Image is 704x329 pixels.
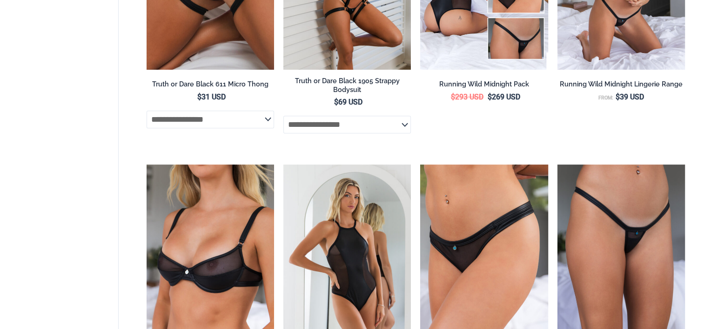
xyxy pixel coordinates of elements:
[451,92,483,101] bdi: 293 USD
[488,92,520,101] bdi: 269 USD
[557,80,685,92] a: Running Wild Midnight Lingerie Range
[616,92,644,101] bdi: 39 USD
[616,92,620,101] span: $
[147,80,274,89] h2: Truth or Dare Black 611 Micro Thong
[334,98,338,106] span: $
[283,77,411,98] a: Truth or Dare Black 1905 Strappy Bodysuit
[420,80,548,89] h2: Running Wild Midnight Pack
[197,92,201,101] span: $
[197,92,226,101] bdi: 31 USD
[283,77,411,94] h2: Truth or Dare Black 1905 Strappy Bodysuit
[451,92,455,101] span: $
[420,80,548,92] a: Running Wild Midnight Pack
[488,92,492,101] span: $
[598,95,613,101] span: From:
[334,98,362,106] bdi: 69 USD
[557,80,685,89] h2: Running Wild Midnight Lingerie Range
[147,80,274,92] a: Truth or Dare Black 611 Micro Thong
